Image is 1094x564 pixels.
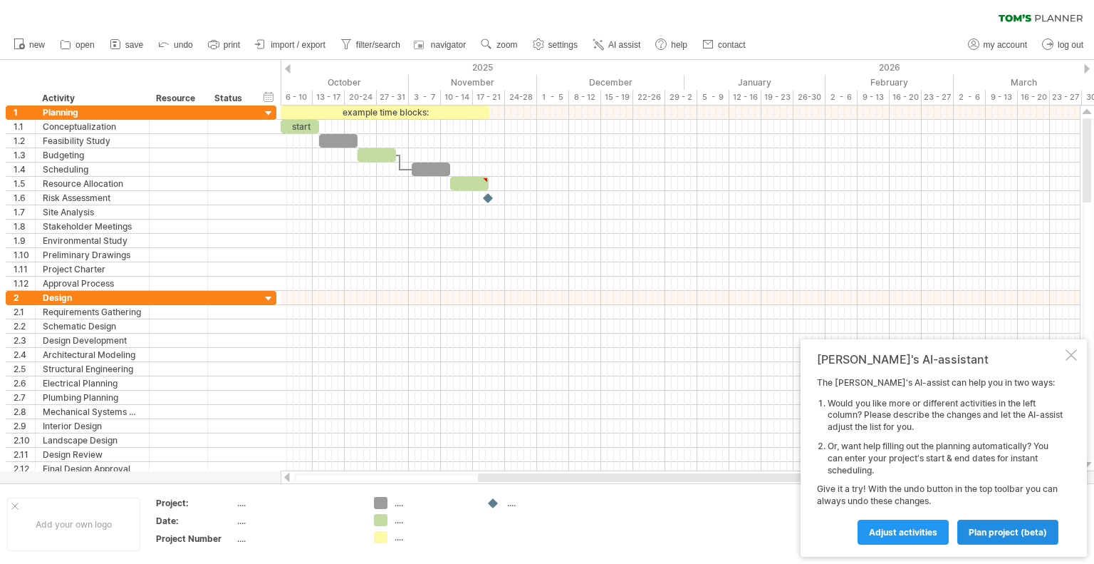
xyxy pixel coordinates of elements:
div: Design [43,291,142,304]
div: Feasibility Study [43,134,142,148]
div: 1.12 [14,277,35,290]
div: 1 - 5 [537,90,569,105]
div: 1.7 [14,205,35,219]
div: 24-28 [505,90,537,105]
a: navigator [412,36,470,54]
a: AI assist [589,36,645,54]
div: Final Design Approval [43,462,142,476]
div: 2.6 [14,376,35,390]
div: .... [237,497,357,509]
div: 1 [14,106,35,119]
div: 1.2 [14,134,35,148]
div: The [PERSON_NAME]'s AI-assist can help you in two ways: Give it a try! With the undo button in th... [817,377,1063,544]
a: zoom [477,36,521,54]
div: Site Analysis [43,205,142,219]
div: Structural Engineering [43,362,142,376]
div: Preliminary Drawings [43,248,142,262]
div: 9 - 13 [858,90,890,105]
div: Add your own logo [7,498,140,551]
div: 26-30 [793,90,825,105]
span: AI assist [608,40,640,50]
div: 23 - 27 [1050,90,1082,105]
div: 22-26 [633,90,665,105]
div: .... [395,531,472,543]
div: Project: [156,497,234,509]
a: print [204,36,244,54]
div: 2 [14,291,35,304]
div: 1.4 [14,163,35,176]
div: [PERSON_NAME]'s AI-assistant [817,352,1063,366]
div: 10 - 14 [441,90,473,105]
a: log out [1038,36,1088,54]
div: 2.7 [14,391,35,404]
div: Requirements Gathering [43,305,142,319]
span: undo [174,40,193,50]
div: February 2026 [825,75,954,90]
div: January 2026 [684,75,825,90]
span: settings [548,40,578,50]
div: 20-24 [345,90,377,105]
div: 1.9 [14,234,35,247]
div: Approval Process [43,277,142,290]
a: filter/search [337,36,405,54]
div: 2.9 [14,419,35,433]
div: 5 - 9 [697,90,729,105]
div: example time blocks: [281,106,489,119]
div: 27 - 31 [377,90,409,105]
div: 2.5 [14,362,35,376]
div: 2.10 [14,434,35,447]
div: 29 - 2 [665,90,697,105]
a: undo [155,36,197,54]
div: Project Charter [43,262,142,276]
div: 17 - 21 [473,90,505,105]
div: .... [395,514,472,526]
div: Electrical Planning [43,376,142,390]
div: Landscape Design [43,434,142,447]
div: Date: [156,515,234,527]
div: 2.11 [14,448,35,461]
div: 1.11 [14,262,35,276]
div: 12 - 16 [729,90,761,105]
div: 2 - 6 [954,90,986,105]
div: 9 - 13 [986,90,1018,105]
a: new [10,36,49,54]
div: Schematic Design [43,319,142,333]
div: 2 - 6 [825,90,858,105]
div: 1.5 [14,177,35,190]
div: Architectural Modeling [43,348,142,362]
div: Conceptualization [43,120,142,133]
a: settings [529,36,582,54]
div: 1.6 [14,191,35,205]
div: Interior Design [43,419,142,433]
a: contact [699,36,750,54]
div: 1.10 [14,248,35,262]
div: Design Review [43,448,142,461]
span: my account [984,40,1027,50]
div: December 2025 [537,75,684,90]
span: navigator [431,40,466,50]
a: plan project (beta) [957,520,1058,545]
div: .... [237,515,357,527]
div: 1.3 [14,148,35,162]
div: 15 - 19 [601,90,633,105]
span: zoom [496,40,517,50]
div: Planning [43,106,142,119]
div: Plumbing Planning [43,391,142,404]
span: print [224,40,240,50]
a: open [56,36,99,54]
div: Scheduling [43,163,142,176]
div: 16 - 20 [890,90,922,105]
span: plan project (beta) [969,527,1047,538]
div: 1.1 [14,120,35,133]
span: import / export [271,40,325,50]
div: 1.8 [14,220,35,233]
div: .... [395,497,472,509]
a: import / export [251,36,330,54]
div: 2.3 [14,334,35,347]
div: Budgeting [43,148,142,162]
div: .... [507,497,585,509]
div: Project Number [156,533,234,545]
span: new [29,40,45,50]
span: Adjust activities [869,527,937,538]
div: 23 - 27 [922,90,954,105]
